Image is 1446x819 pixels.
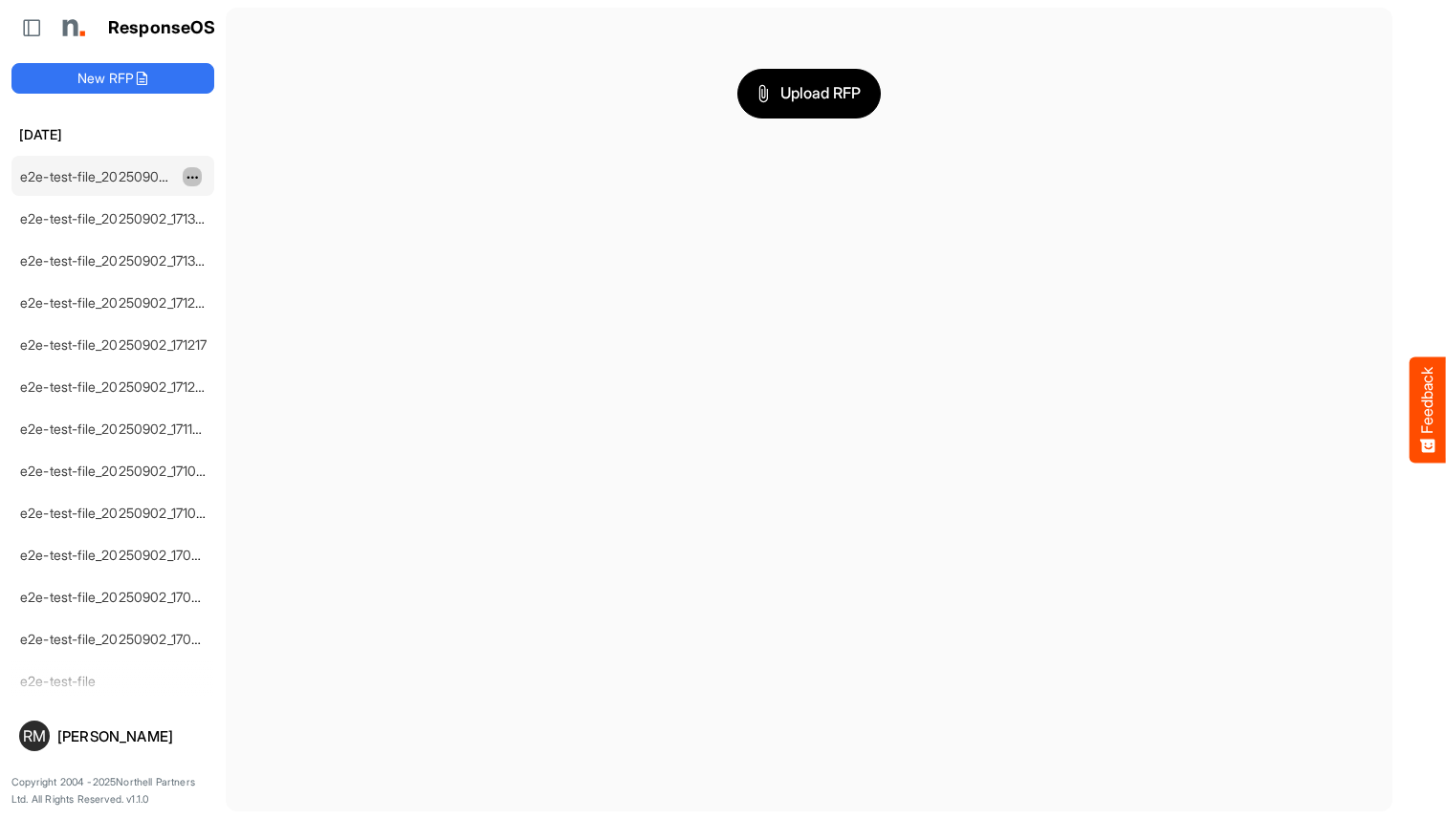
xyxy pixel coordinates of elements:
[11,124,214,145] h6: [DATE]
[20,294,285,311] a: e2e-test-file_20250902_171254-test-edited
[20,547,215,563] a: e2e-test-file_20250902_170858
[20,631,215,647] a: e2e-test-file_20250902_170623
[20,378,278,395] a: e2e-test-file_20250902_171211-test-edited
[20,589,215,605] a: e2e-test-file_20250902_170724
[20,505,209,521] a: e2e-test-file_20250902_171031
[1410,356,1446,463] button: Feedback
[20,252,211,269] a: e2e-test-file_20250902_171338
[53,9,91,47] img: Northell
[20,336,208,353] a: e2e-test-file_20250902_171217
[57,729,207,744] div: [PERSON_NAME]
[737,69,881,119] button: Upload RFP
[23,728,46,744] span: RM
[20,420,281,437] a: e2e-test-file_20250902_171138-test-edited
[11,63,214,94] button: New RFP
[20,210,284,226] a: e2e-test-file_20250902_171338-test-edited
[183,167,202,186] button: dropdownbutton
[20,463,212,479] a: e2e-test-file_20250902_171059
[108,18,216,38] h1: ResponseOS
[757,81,861,106] span: Upload RFP
[11,774,214,808] p: Copyright 2004 - 2025 Northell Partners Ltd. All Rights Reserved. v 1.1.0
[20,168,210,184] a: e2e-test-file_20250902_171401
